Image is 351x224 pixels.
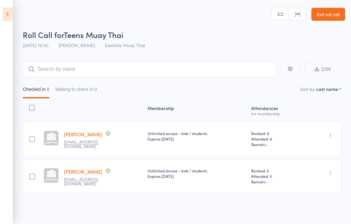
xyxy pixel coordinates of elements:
div: Unlimited access - kids / students [148,168,246,179]
span: Attended: 5 [251,173,301,179]
a: [PERSON_NAME] [64,168,102,175]
div: Atten­dances [249,102,303,119]
span: Roll Call for [23,29,64,40]
span: Remain: [251,142,301,147]
span: Teens Muay Thai [64,29,123,40]
span: Booked: 6 [251,131,301,136]
span: - [266,142,268,147]
div: 0 [95,87,97,92]
a: Exit roll call [311,8,345,21]
span: Remain: [251,179,301,184]
div: Expires [DATE] [148,173,246,179]
div: Last name [316,86,338,92]
div: Expires [DATE] [148,136,246,142]
button: Waiting to check in0 [55,83,97,98]
small: rosanna_abraham@hotmail.com [64,140,106,149]
div: 2 [47,87,49,92]
span: [DATE] 16:00 [23,42,48,48]
input: Search by name [23,62,276,77]
div: Unlimited access - kids / students [148,131,246,142]
label: Sort by [300,86,315,92]
small: r_thornton@live.com.au [64,177,106,186]
span: Attended: 6 [251,136,301,142]
span: - [266,179,268,184]
a: [PERSON_NAME] [64,131,102,138]
div: for membership [251,111,301,116]
button: Checked in2 [23,83,49,98]
button: CSV [304,62,341,76]
div: Membership [145,102,249,119]
span: Eastside Muay Thai [105,42,145,48]
span: [PERSON_NAME] [58,42,95,48]
span: Booked: 5 [251,168,301,173]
